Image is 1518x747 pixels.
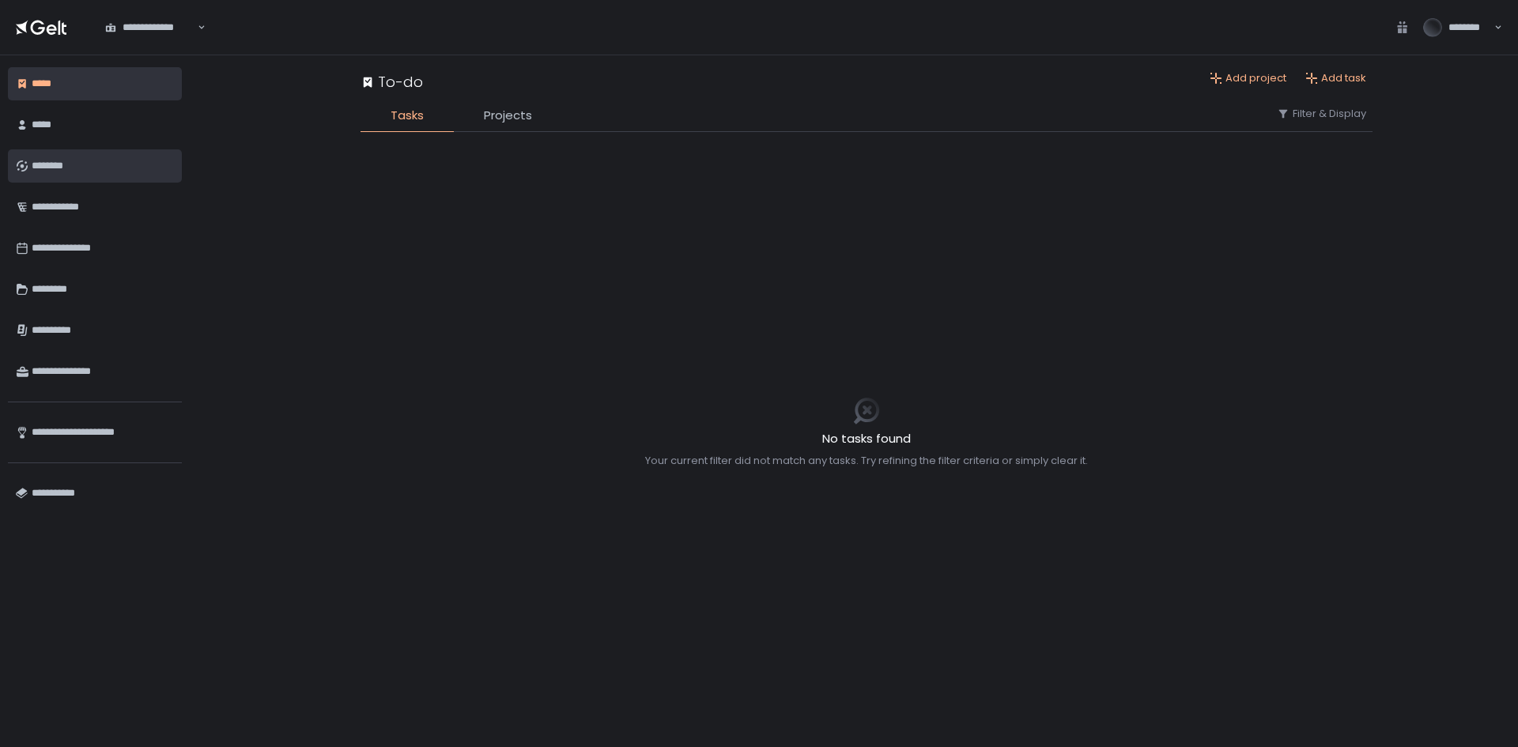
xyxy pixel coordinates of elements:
[1210,71,1286,85] button: Add project
[1277,107,1366,121] button: Filter & Display
[645,454,1088,468] div: Your current filter did not match any tasks. Try refining the filter criteria or simply clear it.
[645,430,1088,448] h2: No tasks found
[391,107,424,125] span: Tasks
[361,71,423,92] div: To-do
[484,107,532,125] span: Projects
[95,11,206,44] div: Search for option
[195,20,196,36] input: Search for option
[1305,71,1366,85] button: Add task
